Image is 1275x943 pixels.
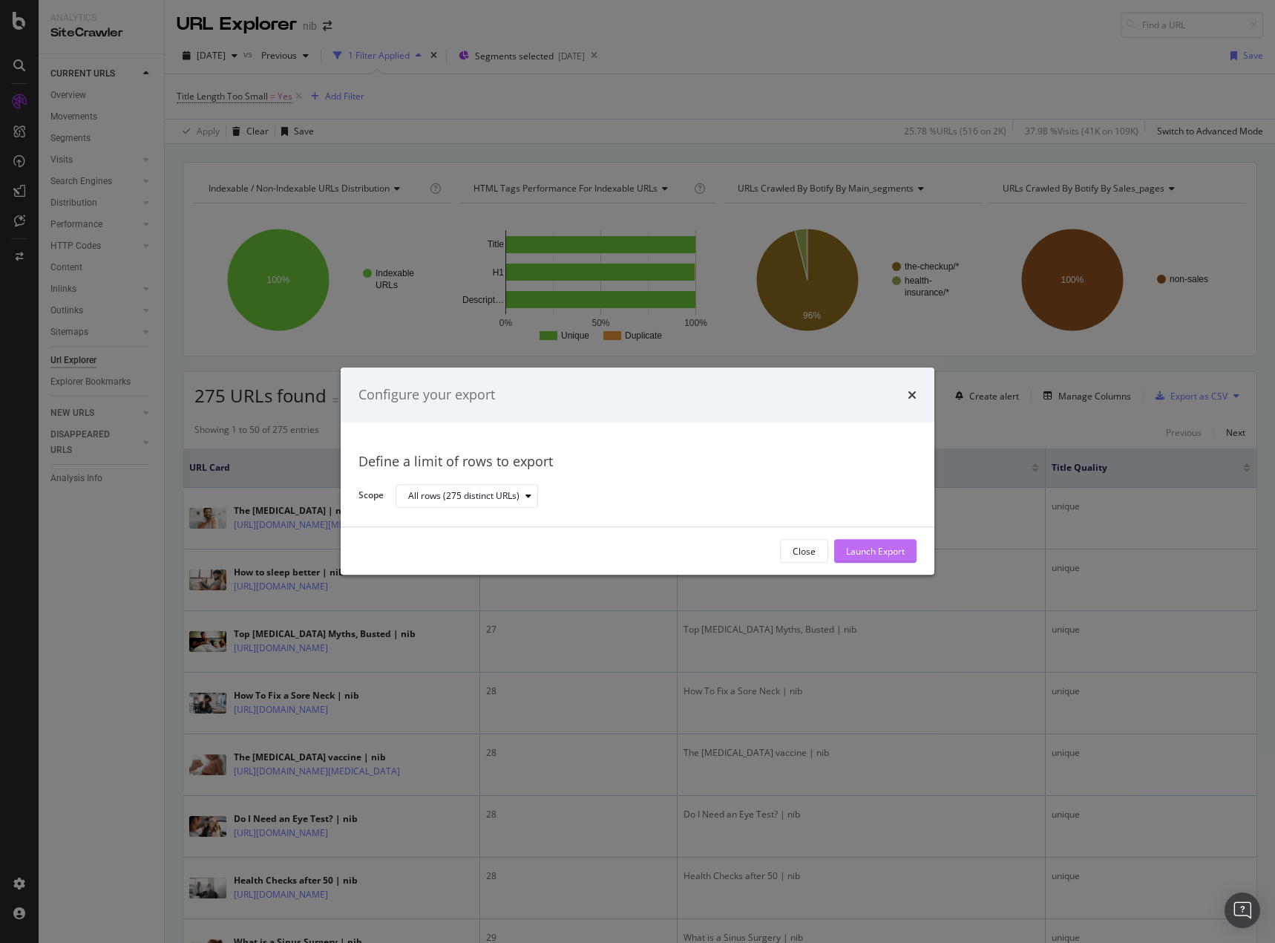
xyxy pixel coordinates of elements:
button: All rows (275 distinct URLs) [396,484,538,508]
div: Open Intercom Messenger [1225,893,1260,928]
div: Define a limit of rows to export [358,452,917,471]
div: Close [793,545,816,558]
label: Scope [358,489,384,506]
button: Launch Export [834,540,917,564]
div: modal [341,368,934,575]
div: All rows (275 distinct URLs) [408,492,519,500]
button: Close [780,540,828,564]
div: Configure your export [358,385,495,405]
div: Launch Export [846,545,905,558]
div: times [908,385,917,405]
